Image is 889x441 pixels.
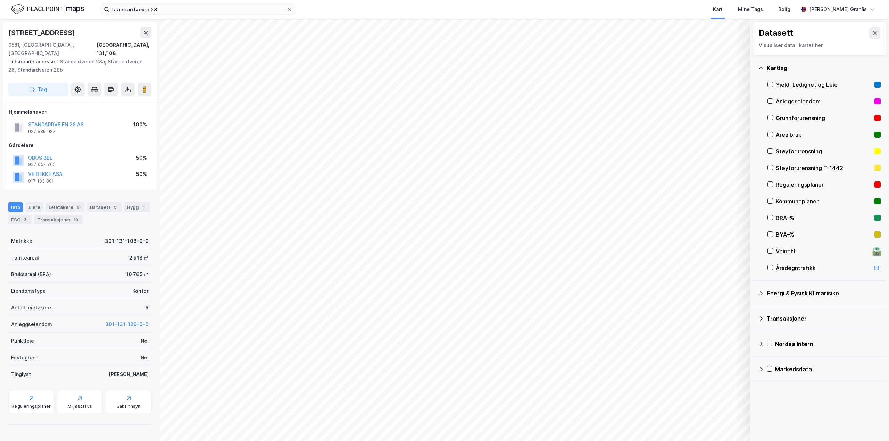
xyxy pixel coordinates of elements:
div: Matrikkel [11,237,34,245]
div: 50% [136,170,147,178]
div: Miljøstatus [68,404,92,409]
div: Kontor [132,287,149,295]
div: Energi & Fysisk Klimarisiko [767,289,881,297]
div: Reguleringsplaner [11,404,51,409]
div: Nordea Intern [775,340,881,348]
div: 🛣️ [872,247,881,256]
div: Saksinnsyn [117,404,141,409]
button: Tag [8,83,68,96]
div: 937 052 766 [28,162,56,167]
div: Eiere [26,202,43,212]
div: 50% [136,154,147,162]
div: Markedsdata [775,365,881,373]
div: BRA–% [776,214,872,222]
div: Eiendomstype [11,287,46,295]
div: Anleggseiendom [776,97,872,105]
div: 2 918 ㎡ [129,254,149,262]
div: Visualiser data i kartet her. [759,41,880,50]
div: Bygg [124,202,150,212]
div: Veinett [776,247,870,255]
div: Bruksareal (BRA) [11,270,51,279]
div: 0581, [GEOGRAPHIC_DATA], [GEOGRAPHIC_DATA] [8,41,97,58]
div: Festegrunn [11,354,38,362]
div: Gårdeiere [9,141,151,150]
div: 917 103 801 [28,178,54,184]
div: Datasett [759,27,793,39]
input: Søk på adresse, matrikkel, gårdeiere, leietakere eller personer [109,4,286,15]
div: [PERSON_NAME] [109,370,149,379]
div: Datasett [87,202,122,212]
div: Støyforurensning [776,147,872,155]
div: Punktleie [11,337,34,345]
div: 1 [140,204,147,211]
div: Anleggseiendom [11,320,52,329]
button: 301-131-126-0-0 [105,320,149,329]
div: Standardveien 28a, Standardveien 26, Standardveien 28b [8,58,146,74]
div: Hjemmelshaver [9,108,151,116]
div: 6 [75,204,82,211]
div: Info [8,202,23,212]
span: Tilhørende adresser: [8,59,60,65]
div: Nei [141,337,149,345]
div: Tomteareal [11,254,39,262]
div: Mine Tags [738,5,763,14]
iframe: Chat Widget [854,408,889,441]
div: Bolig [778,5,790,14]
div: 6 [145,304,149,312]
div: Tinglyst [11,370,31,379]
div: 10 765 ㎡ [126,270,149,279]
img: logo.f888ab2527a4732fd821a326f86c7f29.svg [11,3,84,15]
div: Leietakere [46,202,84,212]
div: [STREET_ADDRESS] [8,27,76,38]
div: 927 689 987 [28,129,56,134]
div: Årsdøgntrafikk [776,264,870,272]
div: [GEOGRAPHIC_DATA], 131/108 [97,41,151,58]
div: Grunnforurensning [776,114,872,122]
div: 100% [133,120,147,129]
div: Antall leietakere [11,304,51,312]
div: [PERSON_NAME] Granås [809,5,867,14]
div: Støyforurensning T-1442 [776,164,872,172]
div: 9 [112,204,119,211]
div: 301-131-108-0-0 [105,237,149,245]
div: Transaksjoner [34,215,82,224]
div: BYA–% [776,230,872,239]
div: Yield, Ledighet og Leie [776,80,872,89]
div: Kart [713,5,723,14]
div: Reguleringsplaner [776,180,872,189]
div: 10 [72,216,80,223]
div: 3 [22,216,29,223]
div: Kartlag [767,64,881,72]
div: Kommuneplaner [776,197,872,205]
div: Arealbruk [776,130,872,139]
div: ESG [8,215,32,224]
div: Nei [141,354,149,362]
div: Transaksjoner [767,314,881,323]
